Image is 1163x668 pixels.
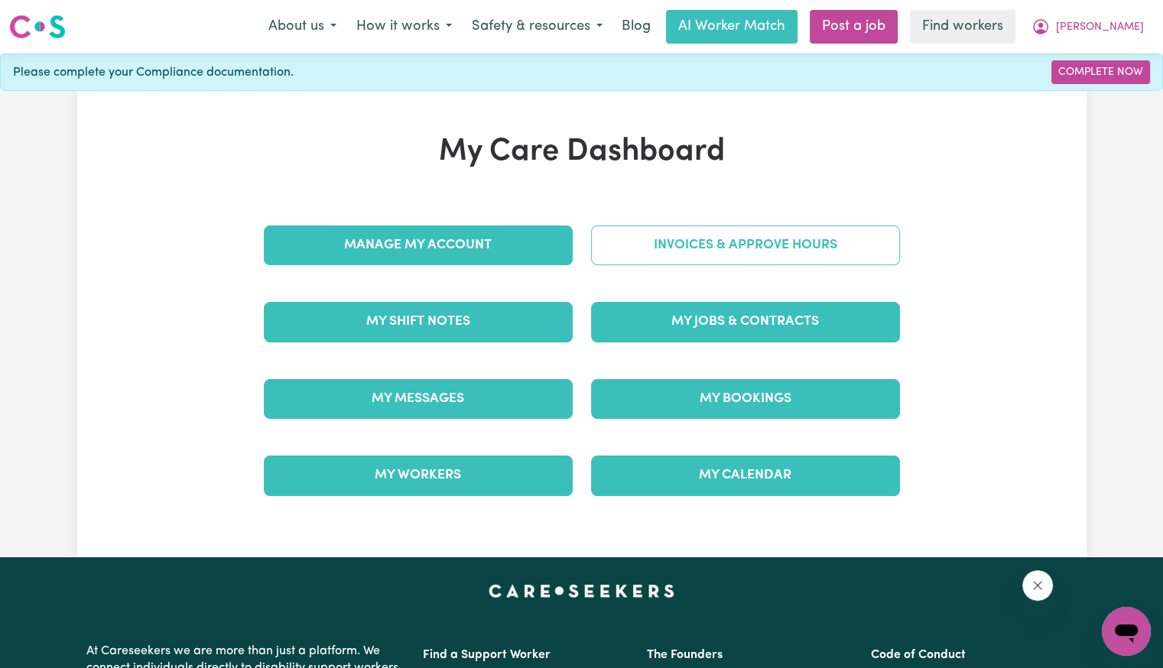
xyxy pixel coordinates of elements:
[871,649,966,661] a: Code of Conduct
[1022,570,1053,601] iframe: Close message
[258,11,346,43] button: About us
[647,649,723,661] a: The Founders
[423,649,551,661] a: Find a Support Worker
[13,63,294,82] span: Please complete your Compliance documentation.
[264,302,573,342] a: My Shift Notes
[591,302,900,342] a: My Jobs & Contracts
[489,585,674,597] a: Careseekers home page
[255,134,909,170] h1: My Care Dashboard
[910,10,1015,44] a: Find workers
[810,10,898,44] a: Post a job
[9,13,66,41] img: Careseekers logo
[346,11,462,43] button: How it works
[1022,11,1154,43] button: My Account
[9,11,93,23] span: Need any help?
[264,225,573,265] a: Manage My Account
[264,456,573,495] a: My Workers
[264,379,573,419] a: My Messages
[591,225,900,265] a: Invoices & Approve Hours
[1102,607,1151,656] iframe: Button to launch messaging window
[462,11,612,43] button: Safety & resources
[1056,19,1144,36] span: [PERSON_NAME]
[9,9,66,44] a: Careseekers logo
[666,10,798,44] a: AI Worker Match
[612,10,660,44] a: Blog
[591,456,900,495] a: My Calendar
[591,379,900,419] a: My Bookings
[1051,60,1150,84] a: Complete Now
